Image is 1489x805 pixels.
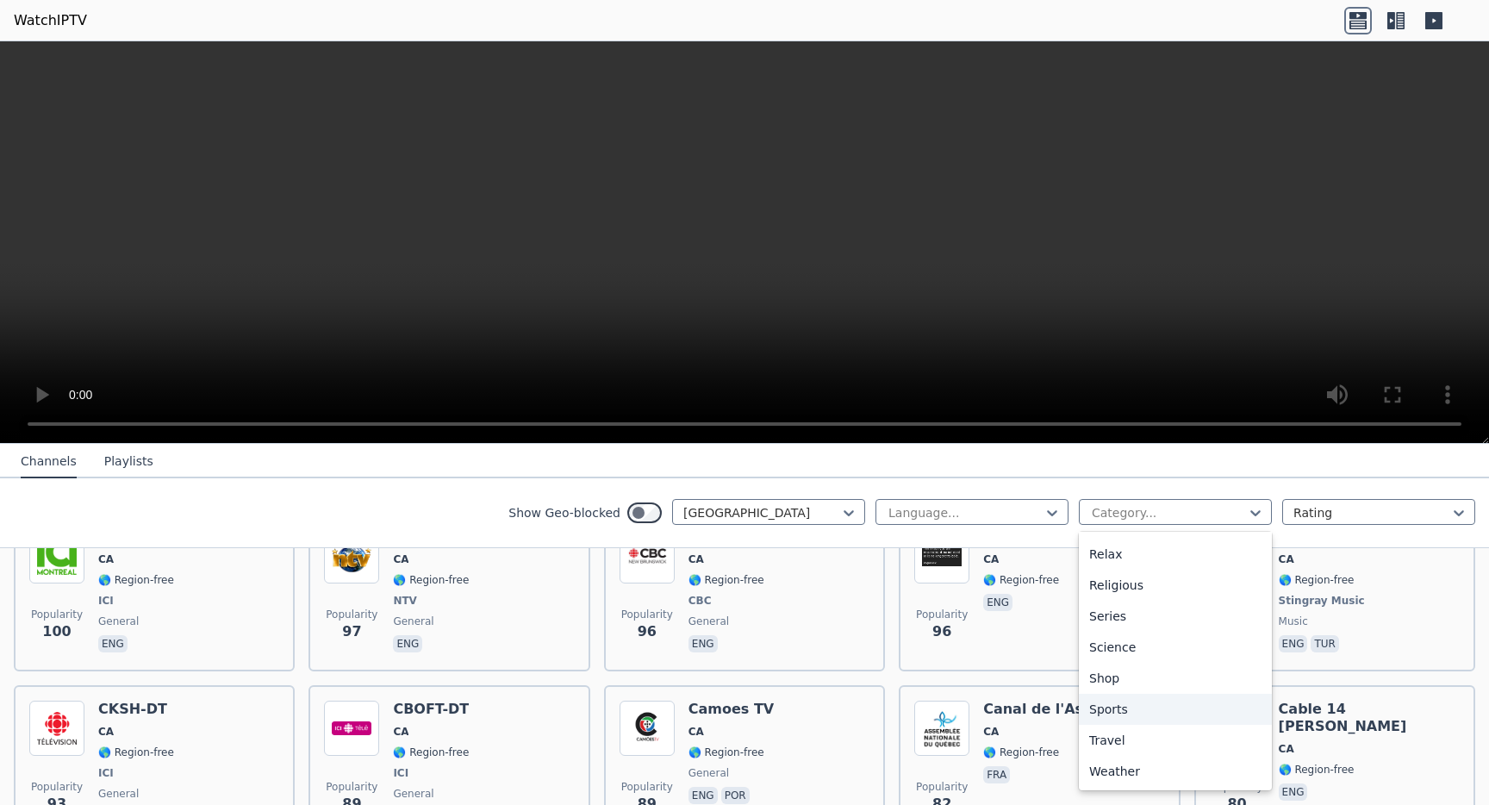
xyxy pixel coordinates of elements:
[1079,725,1272,756] div: Travel
[98,701,174,718] h6: CKSH-DT
[98,573,174,587] span: 🌎 Region-free
[688,635,718,652] p: eng
[21,446,77,478] button: Channels
[1311,635,1338,652] p: tur
[983,766,1010,783] p: fra
[98,787,139,801] span: general
[638,621,657,642] span: 96
[1279,552,1294,566] span: CA
[688,594,712,608] span: CBC
[1279,615,1308,628] span: music
[98,635,128,652] p: eng
[620,701,675,756] img: Camoes TV
[393,787,433,801] span: general
[1079,632,1272,663] div: Science
[983,746,1059,759] span: 🌎 Region-free
[393,701,469,718] h6: CBOFT-DT
[393,746,469,759] span: 🌎 Region-free
[104,446,153,478] button: Playlists
[688,725,704,739] span: CA
[393,635,422,652] p: eng
[98,594,114,608] span: ICI
[1279,783,1308,801] p: eng
[42,621,71,642] span: 100
[324,528,379,583] img: CJON-DT
[688,573,764,587] span: 🌎 Region-free
[393,552,408,566] span: CA
[29,701,84,756] img: CKSH-DT
[932,621,951,642] span: 96
[916,608,968,621] span: Popularity
[393,766,408,780] span: ICI
[688,766,729,780] span: general
[1279,594,1365,608] span: Stingray Music
[916,780,968,794] span: Popularity
[688,615,729,628] span: general
[983,594,1012,611] p: eng
[1279,573,1355,587] span: 🌎 Region-free
[393,725,408,739] span: CA
[14,10,87,31] a: WatchIPTV
[98,552,114,566] span: CA
[1079,694,1272,725] div: Sports
[1079,756,1272,787] div: Weather
[342,621,361,642] span: 97
[393,573,469,587] span: 🌎 Region-free
[983,573,1059,587] span: 🌎 Region-free
[324,701,379,756] img: CBOFT-DT
[914,701,969,756] img: Canal de l'Assemblee
[1279,742,1294,756] span: CA
[914,528,969,583] img: Canada One
[1079,570,1272,601] div: Religious
[1079,601,1272,632] div: Series
[1079,539,1272,570] div: Relax
[983,701,1149,718] h6: Canal de l'Assemblee
[983,552,999,566] span: CA
[31,608,83,621] span: Popularity
[1279,635,1308,652] p: eng
[98,766,114,780] span: ICI
[1079,663,1272,694] div: Shop
[98,725,114,739] span: CA
[1279,701,1460,735] h6: Cable 14 [PERSON_NAME]
[620,528,675,583] img: CBAT-DT
[393,615,433,628] span: general
[688,787,718,804] p: eng
[98,746,174,759] span: 🌎 Region-free
[688,746,764,759] span: 🌎 Region-free
[688,701,774,718] h6: Camoes TV
[393,594,417,608] span: NTV
[326,780,377,794] span: Popularity
[721,787,750,804] p: por
[688,552,704,566] span: CA
[983,725,999,739] span: CA
[621,608,673,621] span: Popularity
[29,528,84,583] img: CFHD-DT
[326,608,377,621] span: Popularity
[621,780,673,794] span: Popularity
[31,780,83,794] span: Popularity
[98,615,139,628] span: general
[1279,763,1355,777] span: 🌎 Region-free
[508,504,620,521] label: Show Geo-blocked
